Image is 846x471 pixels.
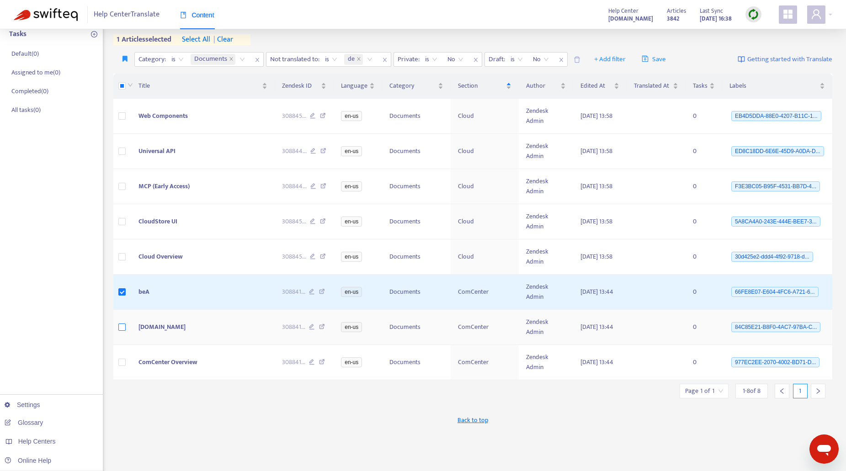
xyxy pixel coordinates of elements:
th: Author [519,74,573,99]
span: 308845 ... [282,252,306,262]
a: Glossary [5,419,43,426]
td: 0 [686,169,722,204]
td: 0 [686,204,722,239]
span: [DATE] 13:44 [580,357,613,367]
td: 0 [686,99,722,134]
span: CloudStore UI [138,216,177,227]
span: + Add filter [594,54,626,65]
span: 66FE8E07-E604-4FC6-A721-6... [731,287,819,297]
span: 30d425e2-ddd4-4f92-9718-d... [731,252,813,262]
td: ComCenter [451,310,518,345]
span: close [470,54,482,65]
span: en-us [341,287,362,297]
span: close [379,54,391,65]
span: 977EC2EE-2070-4002-BD71-D... [731,357,819,367]
span: Zendesk ID [282,81,319,91]
p: Tasks [9,29,27,40]
span: Articles [667,6,686,16]
span: [DATE] 13:58 [580,216,612,227]
span: user [811,9,822,20]
td: 0 [686,239,722,275]
td: 0 [686,275,722,310]
span: Edited At [580,81,612,91]
p: Assigned to me ( 0 ) [11,68,60,77]
span: Last Sync [700,6,723,16]
span: Getting started with Translate [747,54,832,65]
span: ED8C18DD-6E6E-45D9-A0DA-D... [731,146,824,156]
td: Cloud [451,204,518,239]
p: Default ( 0 ) [11,49,39,58]
span: close [251,54,263,65]
span: 308845 ... [282,111,306,121]
span: 308841 ... [282,287,305,297]
span: 308841 ... [282,357,305,367]
td: Documents [382,99,451,134]
strong: [DATE] 16:38 [700,14,732,24]
span: [DATE] 13:58 [580,181,612,191]
td: Documents [382,134,451,169]
span: Category [389,81,436,91]
span: Author [526,81,559,91]
span: Draft : [485,53,506,66]
td: Documents [382,345,451,380]
span: Language [341,81,367,91]
span: 308844 ... [282,146,307,156]
span: delete [574,56,580,63]
span: select all [182,34,210,45]
td: Zendesk Admin [519,169,573,204]
span: Help Center Translate [94,6,160,23]
span: [DATE] 13:44 [580,286,613,297]
span: en-us [341,252,362,262]
td: 0 [686,134,722,169]
strong: 3842 [667,14,679,24]
span: Universal API [138,146,176,156]
span: 1 articles selected [113,34,172,45]
span: save [642,55,649,62]
span: | [213,33,215,46]
td: Zendesk Admin [519,204,573,239]
span: F3E3BC05-B95F-4531-BB7D-4... [731,181,820,191]
span: [DATE] 13:58 [580,251,612,262]
img: image-link [738,56,745,63]
span: [DATE] 13:58 [580,146,612,156]
span: Documents [191,54,235,65]
span: Not translated to : [266,53,321,66]
td: Zendesk Admin [519,134,573,169]
span: MCP (Early Access) [138,181,190,191]
span: close [229,57,234,62]
th: Zendesk ID [275,74,334,99]
span: [DATE] 13:58 [580,111,612,121]
span: Section [458,81,504,91]
span: Private : [394,53,421,66]
span: de [348,54,355,65]
a: Online Help [5,457,51,464]
span: en-us [341,357,362,367]
span: is [171,53,184,66]
td: Cloud [451,99,518,134]
span: de [344,54,363,65]
th: Labels [722,74,832,99]
td: Documents [382,204,451,239]
button: saveSave [635,52,673,67]
a: Settings [5,401,40,408]
th: Title [131,74,274,99]
img: Swifteq [14,8,78,21]
th: Category [382,74,451,99]
td: Zendesk Admin [519,345,573,380]
span: close [356,57,361,62]
span: [DOMAIN_NAME] [138,322,186,332]
td: Documents [382,275,451,310]
span: Category : [135,53,167,66]
span: book [180,12,186,18]
th: Tasks [686,74,722,99]
td: ComCenter [451,275,518,310]
span: 308844 ... [282,181,307,191]
span: Labels [729,81,818,91]
span: 84C85E21-B8F0-4AC7-97BA-C... [731,322,820,332]
span: right [815,388,821,394]
span: Help Centers [18,438,56,445]
td: Documents [382,239,451,275]
a: Getting started with Translate [738,52,832,67]
span: EB4D5DDA-88E0-4207-B11C-1... [731,111,821,121]
span: 1 - 8 of 8 [743,386,761,396]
